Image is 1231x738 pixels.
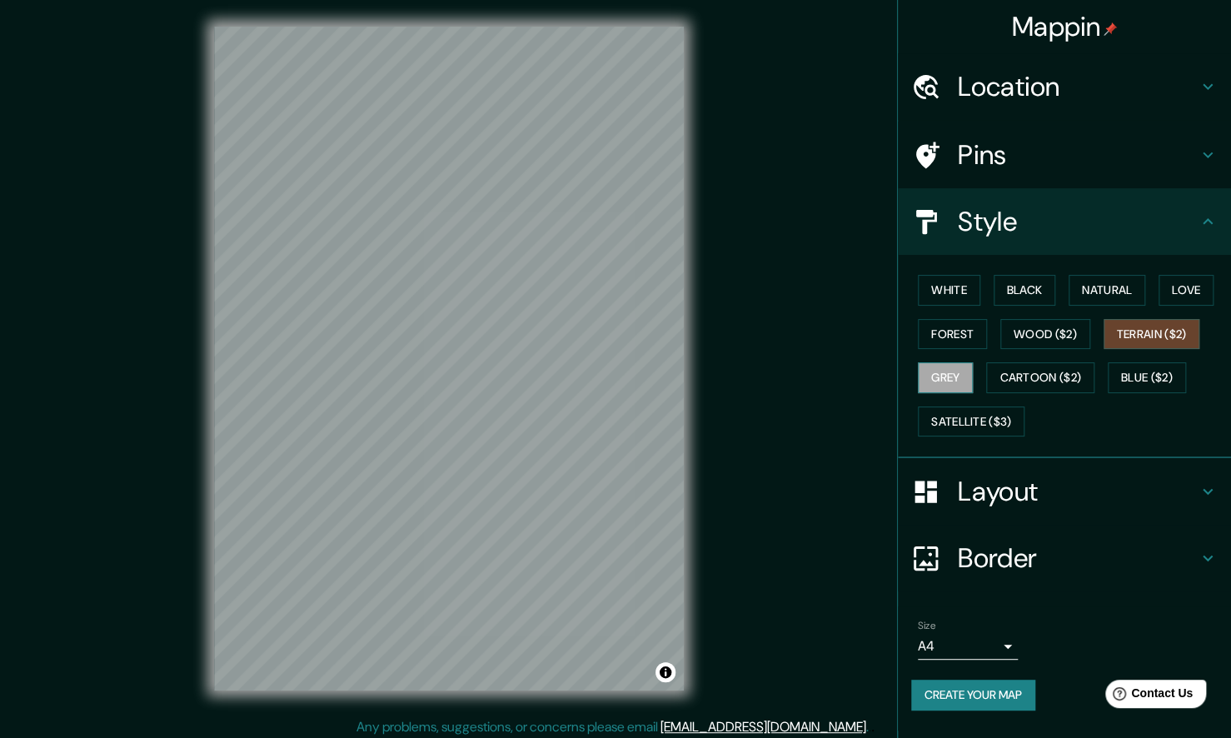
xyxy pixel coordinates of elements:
[918,275,980,306] button: White
[958,475,1198,508] h4: Layout
[918,362,973,393] button: Grey
[958,541,1198,575] h4: Border
[958,70,1198,103] h4: Location
[214,27,684,691] canvas: Map
[1108,362,1186,393] button: Blue ($2)
[958,138,1198,172] h4: Pins
[869,717,871,737] div: .
[1104,22,1117,36] img: pin-icon.png
[1000,319,1090,350] button: Wood ($2)
[1083,673,1213,720] iframe: Help widget launcher
[911,680,1035,711] button: Create your map
[918,406,1024,437] button: Satellite ($3)
[898,458,1231,525] div: Layout
[898,525,1231,591] div: Border
[1069,275,1145,306] button: Natural
[898,188,1231,255] div: Style
[1104,319,1200,350] button: Terrain ($2)
[918,319,987,350] button: Forest
[1159,275,1214,306] button: Love
[356,717,869,737] p: Any problems, suggestions, or concerns please email .
[871,717,875,737] div: .
[918,633,1018,660] div: A4
[660,718,866,736] a: [EMAIL_ADDRESS][DOMAIN_NAME]
[1012,10,1118,43] h4: Mappin
[918,619,935,633] label: Size
[958,205,1198,238] h4: Style
[655,662,675,682] button: Toggle attribution
[986,362,1094,393] button: Cartoon ($2)
[898,122,1231,188] div: Pins
[994,275,1056,306] button: Black
[898,53,1231,120] div: Location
